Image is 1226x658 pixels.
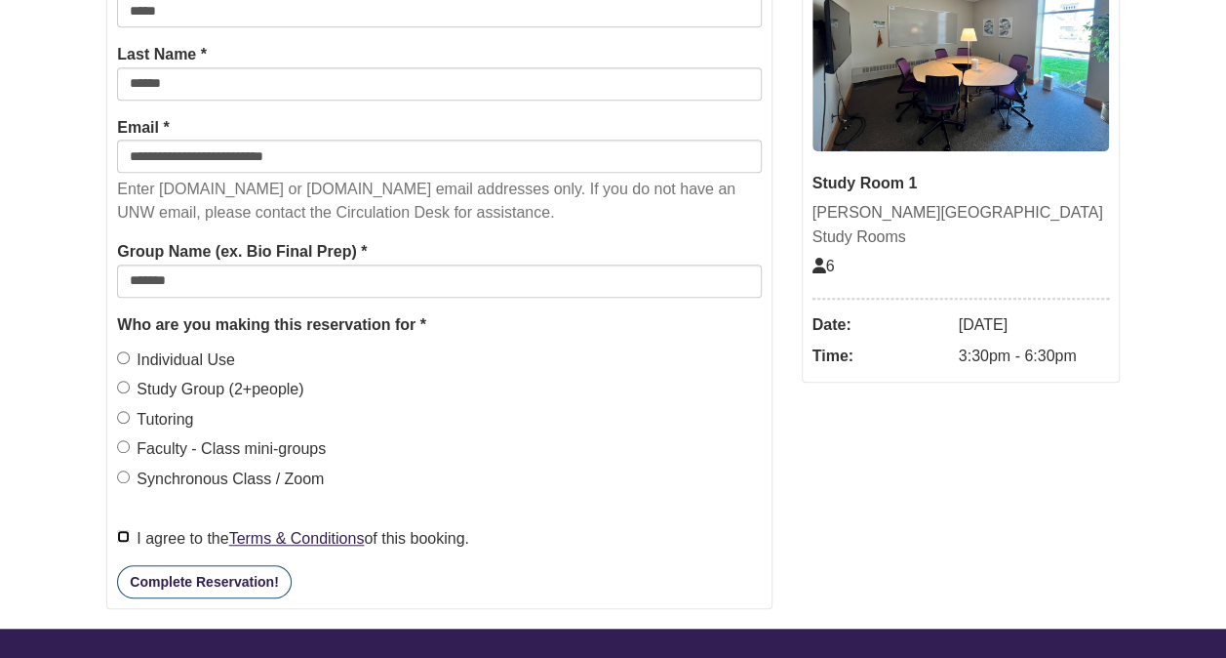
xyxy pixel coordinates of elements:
button: Complete Reservation! [117,565,291,598]
input: Study Group (2+people) [117,381,130,393]
label: Faculty - Class mini-groups [117,436,326,462]
label: Last Name * [117,42,207,67]
label: Individual Use [117,348,235,373]
span: The capacity of this space [812,258,835,274]
label: Group Name (ex. Bio Final Prep) * [117,239,367,265]
dt: Time: [812,341,949,372]
input: Synchronous Class / Zoom [117,471,130,483]
dt: Date: [812,309,949,341]
input: I agree to theTerms & Conditionsof this booking. [117,530,130,543]
p: Enter [DOMAIN_NAME] or [DOMAIN_NAME] email addresses only. If you do not have an UNW email, pleas... [117,178,761,225]
input: Individual Use [117,351,130,364]
label: Synchronous Class / Zoom [117,467,324,492]
a: Terms & Conditions [229,530,365,547]
div: Study Room 1 [812,171,1109,196]
dd: [DATE] [959,309,1109,341]
div: [PERSON_NAME][GEOGRAPHIC_DATA] Study Rooms [812,200,1109,250]
label: Tutoring [117,407,193,432]
input: Tutoring [117,411,130,424]
input: Faculty - Class mini-groups [117,440,130,453]
label: Study Group (2+people) [117,377,303,402]
legend: Who are you making this reservation for * [117,312,761,338]
label: I agree to the of this booking. [117,526,469,552]
dd: 3:30pm - 6:30pm [959,341,1109,372]
label: Email * [117,115,169,141]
